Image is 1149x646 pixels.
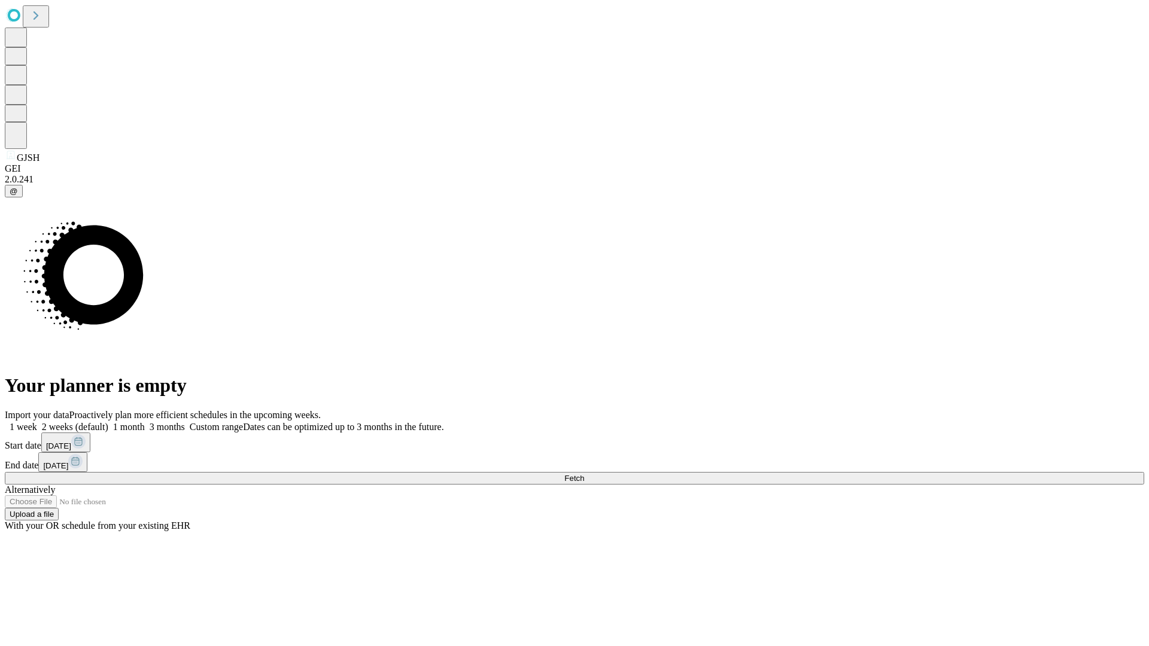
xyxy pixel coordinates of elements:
div: GEI [5,163,1144,174]
button: Upload a file [5,508,59,520]
button: @ [5,185,23,197]
span: Alternatively [5,484,55,495]
h1: Your planner is empty [5,374,1144,397]
button: Fetch [5,472,1144,484]
span: Proactively plan more efficient schedules in the upcoming weeks. [69,410,321,420]
span: With your OR schedule from your existing EHR [5,520,190,531]
span: @ [10,187,18,196]
span: 3 months [150,422,185,432]
span: [DATE] [46,441,71,450]
span: [DATE] [43,461,68,470]
span: GJSH [17,153,39,163]
span: 2 weeks (default) [42,422,108,432]
span: 1 week [10,422,37,432]
button: [DATE] [38,452,87,472]
span: 1 month [113,422,145,432]
span: Fetch [564,474,584,483]
span: Custom range [190,422,243,432]
button: [DATE] [41,432,90,452]
span: Import your data [5,410,69,420]
div: 2.0.241 [5,174,1144,185]
span: Dates can be optimized up to 3 months in the future. [243,422,443,432]
div: End date [5,452,1144,472]
div: Start date [5,432,1144,452]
